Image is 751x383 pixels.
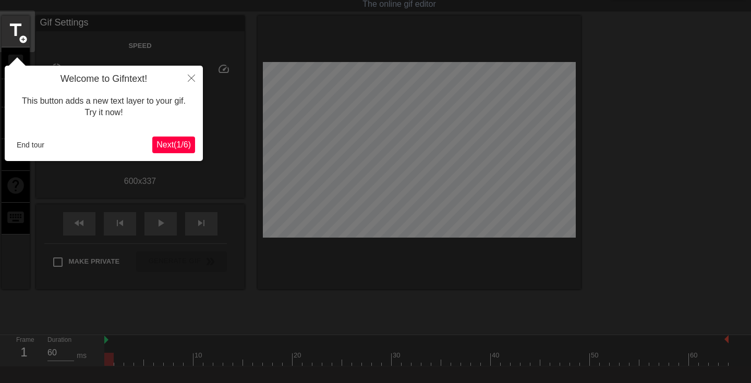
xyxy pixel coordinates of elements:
[13,73,195,85] h4: Welcome to Gifntext!
[180,66,203,90] button: Close
[13,137,49,153] button: End tour
[152,137,195,153] button: Next
[13,85,195,129] div: This button adds a new text layer to your gif. Try it now!
[156,140,191,149] span: Next ( 1 / 6 )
